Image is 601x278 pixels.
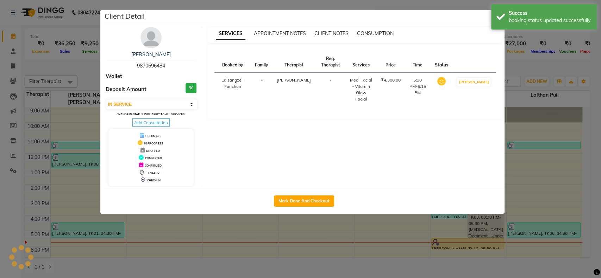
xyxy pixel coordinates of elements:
button: Mark Done And Checkout [274,195,334,207]
span: CHECK-IN [147,179,161,182]
span: UPCOMING [145,134,161,138]
div: booking status updated successfully [509,17,591,24]
small: Change in status will apply to all services. [117,112,185,116]
th: Booked by [214,51,251,73]
th: Req. Therapist [315,51,346,73]
th: Time [405,51,430,73]
span: [PERSON_NAME] [277,77,311,83]
td: 5:30 PM-6:15 PM [405,73,430,107]
span: Deposit Amount [106,85,146,93]
div: Medi Facial - Vitamin Glow Facial [350,77,373,102]
th: Family [251,51,273,73]
span: CONFIRMED [145,164,162,167]
th: Status [430,51,452,73]
span: SERVICES [216,27,245,40]
img: avatar [140,27,162,48]
span: 9870696484 [137,63,165,69]
h3: ₹0 [186,83,196,93]
th: Therapist [273,51,315,73]
span: Wallet [106,72,122,80]
span: IN PROGRESS [144,142,163,145]
span: Add Consultation [132,118,170,127]
div: ₹4,300.00 [381,77,400,83]
span: CONSUMPTION [357,30,394,37]
div: Success [509,9,591,17]
span: COMPLETED [145,156,162,160]
span: CLIENT NOTES [314,30,349,37]
span: TENTATIVE [146,171,161,175]
th: Services [346,51,377,73]
span: DROPPED [146,149,160,153]
span: APPOINTMENT NOTES [254,30,306,37]
td: Lalsangzeli Fanchun [214,73,251,107]
a: [PERSON_NAME] [131,51,171,58]
td: - [251,73,273,107]
td: - [315,73,346,107]
h5: Client Detail [105,11,145,21]
button: [PERSON_NAME] [457,78,490,86]
th: Price [376,51,405,73]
